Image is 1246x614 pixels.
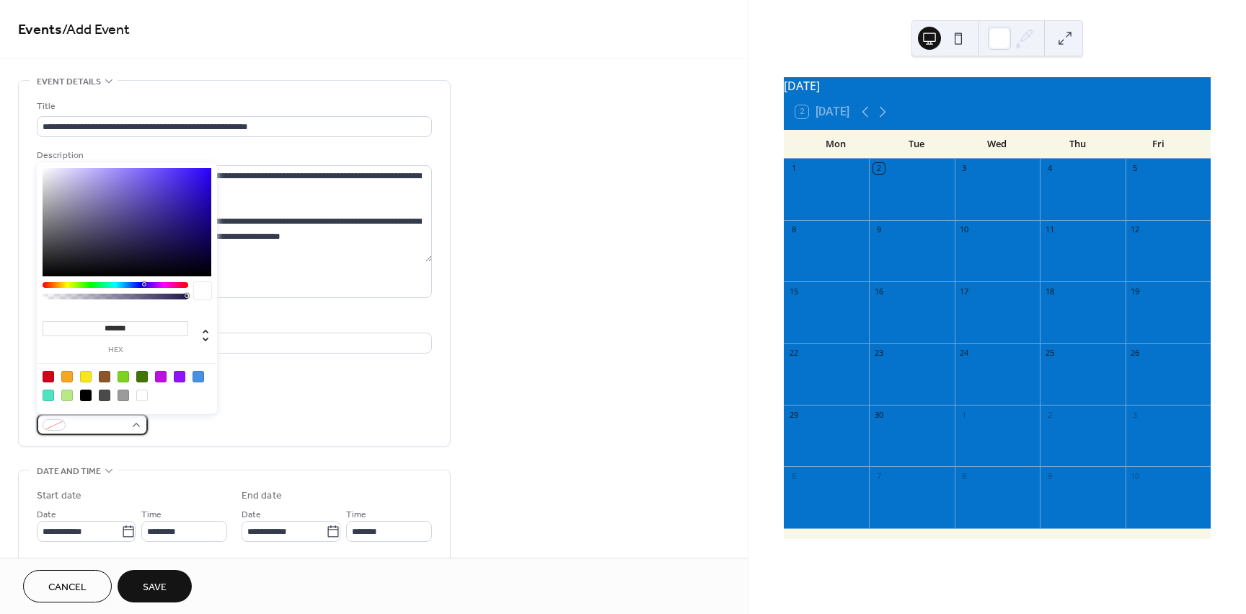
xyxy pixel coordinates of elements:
div: 25 [1044,348,1055,359]
span: Cancel [48,580,87,595]
span: Date [37,507,56,522]
div: 24 [959,348,970,359]
div: #F5A623 [61,371,73,382]
div: #FFFFFF [136,390,148,401]
div: 2 [1044,409,1055,420]
div: 5 [1130,163,1141,174]
div: Location [37,315,429,330]
div: #B8E986 [61,390,73,401]
span: Event details [37,74,101,89]
div: 3 [959,163,970,174]
div: End date [242,488,282,504]
div: 17 [959,286,970,297]
div: #9B9B9B [118,390,129,401]
span: / Add Event [62,16,130,44]
div: 10 [959,224,970,235]
div: 9 [1044,470,1055,481]
div: #000000 [80,390,92,401]
div: 23 [873,348,884,359]
div: Mon [795,130,876,159]
div: 16 [873,286,884,297]
button: Cancel [23,570,112,602]
div: 4 [1044,163,1055,174]
span: Time [346,507,366,522]
div: #9013FE [174,371,185,382]
div: 9 [873,224,884,235]
div: #F8E71C [80,371,92,382]
span: Date and time [37,464,101,479]
div: 1 [959,409,970,420]
div: 7 [873,470,884,481]
div: 26 [1130,348,1141,359]
div: 22 [788,348,799,359]
div: Tue [876,130,957,159]
div: 2 [873,163,884,174]
div: #417505 [136,371,148,382]
div: 1 [788,163,799,174]
div: #8B572A [99,371,110,382]
span: Save [143,580,167,595]
button: Save [118,570,192,602]
div: 12 [1130,224,1141,235]
div: #50E3C2 [43,390,54,401]
div: 19 [1130,286,1141,297]
div: 11 [1044,224,1055,235]
div: Start date [37,488,81,504]
a: Events [18,16,62,44]
span: Date [242,507,261,522]
div: #D0021B [43,371,54,382]
div: Wed [957,130,1038,159]
div: #7ED321 [118,371,129,382]
div: 18 [1044,286,1055,297]
div: 8 [959,470,970,481]
div: 30 [873,409,884,420]
div: Thu [1038,130,1118,159]
div: Title [37,99,429,114]
div: 15 [788,286,799,297]
div: 3 [1130,409,1141,420]
div: #BD10E0 [155,371,167,382]
div: #4A90E2 [193,371,204,382]
div: 10 [1130,470,1141,481]
div: Fri [1118,130,1199,159]
div: 29 [788,409,799,420]
label: hex [43,346,188,354]
div: Description [37,148,429,163]
div: #4A4A4A [99,390,110,401]
div: [DATE] [784,77,1211,95]
div: 6 [788,470,799,481]
div: 8 [788,224,799,235]
span: Time [141,507,162,522]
